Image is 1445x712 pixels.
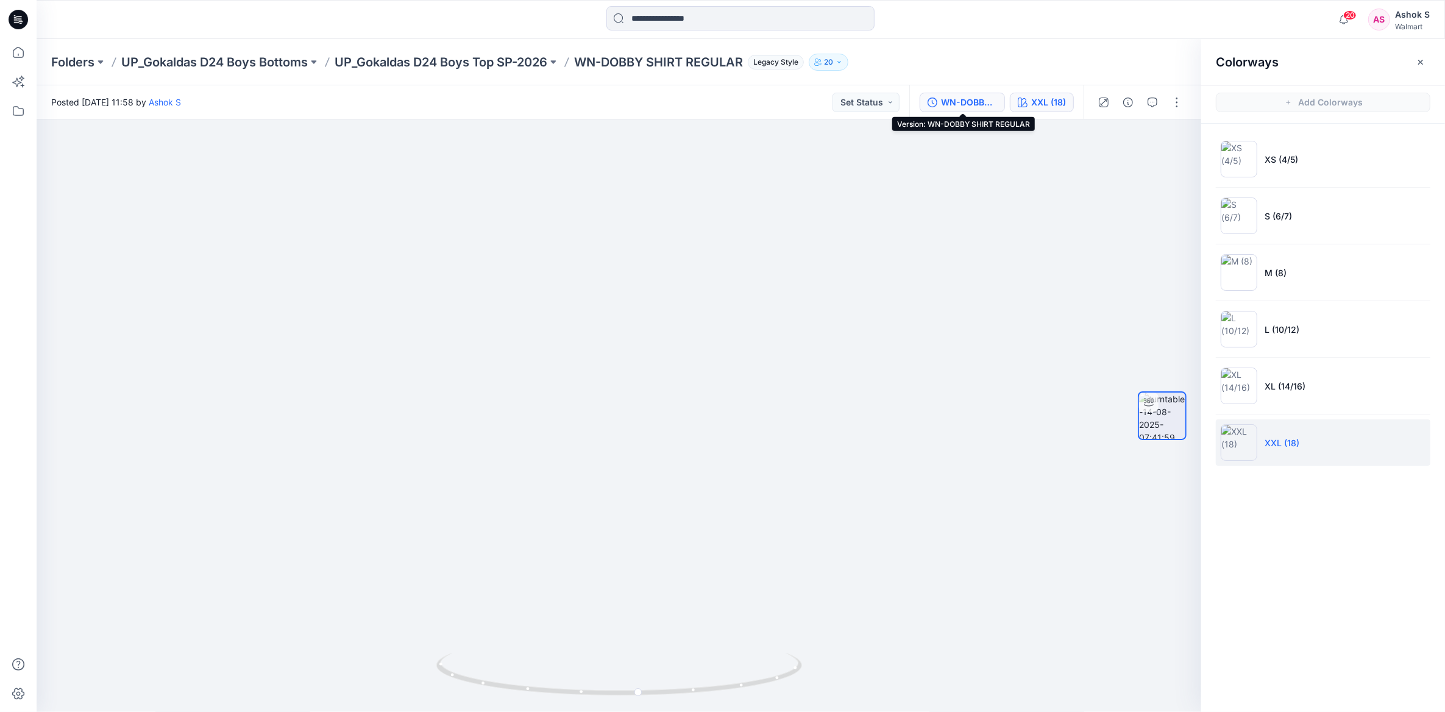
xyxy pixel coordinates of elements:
img: XL (14/16) [1221,368,1257,404]
button: 20 [809,54,848,71]
p: XXL (18) [1265,436,1299,449]
img: turntable-14-08-2025-07:41:59 [1139,393,1185,439]
span: Posted [DATE] 11:58 by [51,96,181,109]
p: XL (14/16) [1265,380,1305,393]
div: WN-DOBBY SHIRT REGULAR [941,96,997,109]
p: S (6/7) [1265,210,1292,222]
button: Legacy Style [743,54,804,71]
button: WN-DOBBY SHIRT REGULAR [920,93,1005,112]
a: Ashok S [149,97,181,107]
h2: Colorways [1216,55,1279,69]
span: Legacy Style [748,55,804,69]
img: L (10/12) [1221,311,1257,347]
span: 20 [1343,10,1357,20]
a: UP_Gokaldas D24 Boys Bottoms [121,54,308,71]
a: Folders [51,54,94,71]
button: XXL (18) [1010,93,1074,112]
p: 20 [824,55,833,69]
div: AS [1368,9,1390,30]
button: Details [1118,93,1138,112]
p: WN-DOBBY SHIRT REGULAR [574,54,743,71]
a: UP_Gokaldas D24 Boys Top SP-2026 [335,54,547,71]
p: L (10/12) [1265,323,1299,336]
p: XS (4/5) [1265,153,1298,166]
img: S (6/7) [1221,198,1257,234]
img: XS (4/5) [1221,141,1257,177]
div: XXL (18) [1031,96,1066,109]
div: Walmart [1395,22,1430,31]
img: M (8) [1221,254,1257,291]
div: Ashok S [1395,7,1430,22]
p: M (8) [1265,266,1287,279]
img: XXL (18) [1221,424,1257,461]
